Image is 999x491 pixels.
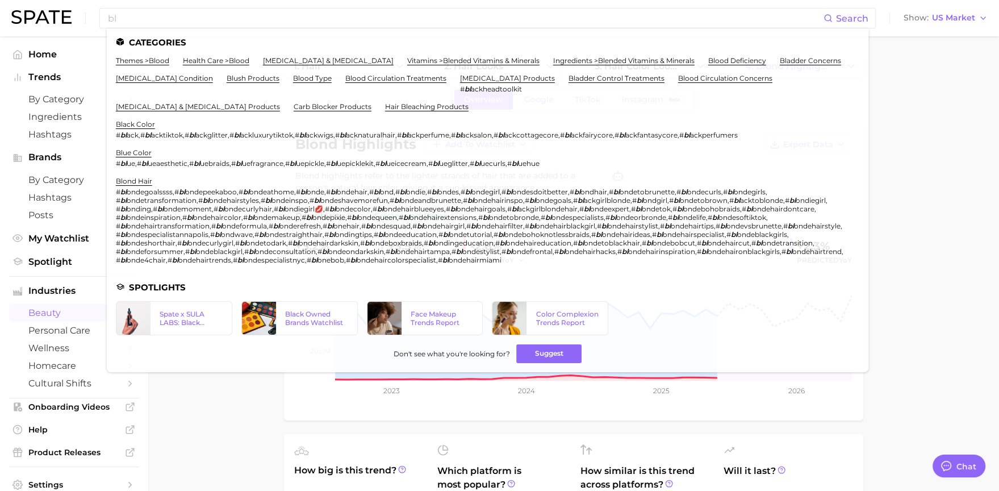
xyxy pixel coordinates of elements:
[28,286,119,296] span: Industries
[183,56,249,65] a: health care >blood
[470,159,474,168] span: #
[395,188,400,196] span: #
[120,196,127,205] em: bl
[358,213,397,222] span: ondequeen
[271,196,308,205] span: ondeinspo
[584,196,630,205] span: ackgirlblonde
[451,131,455,139] span: #
[507,205,512,213] span: #
[9,90,139,108] a: by Category
[9,444,139,461] a: Product Releases
[560,131,565,139] span: #
[474,159,480,168] em: bl
[746,205,753,213] em: bl
[234,131,240,139] em: bl
[9,126,139,143] a: Hashtags
[573,196,578,205] span: #
[904,15,929,21] span: Show
[408,131,449,139] span: ackperfume
[516,344,582,363] button: Suggest
[116,213,120,222] span: #
[239,188,243,196] span: #
[306,213,312,222] em: bl
[28,343,119,353] span: wellness
[28,72,119,82] span: Trends
[536,196,571,205] span: ondegoals
[642,205,671,213] span: ondetok
[474,196,523,205] span: ondehairinspo
[678,74,772,82] a: blood circulation concerns
[9,253,139,271] a: Spotlight
[409,213,476,222] span: ondehairextensions
[498,131,504,139] em: bl
[734,196,740,205] em: bl
[296,159,324,168] span: uepickle
[243,188,249,196] em: bl
[185,131,189,139] span: #
[462,131,492,139] span: acksalon
[325,205,329,213] span: #
[712,213,718,222] em: bl
[518,159,540,168] span: uehue
[227,74,279,82] a: blush products
[637,196,643,205] em: bl
[753,205,814,213] span: ondehairdontcare
[369,188,374,196] span: #
[708,56,766,65] a: blood deficiency
[465,85,471,93] em: bl
[433,159,439,168] em: bl
[116,188,120,196] span: #
[307,188,324,196] span: onde
[116,159,540,168] div: , , , , , , , , ,
[294,102,371,111] a: carb blocker products
[438,188,459,196] span: ondes
[28,402,119,412] span: Onboarding Videos
[145,131,151,139] em: bl
[300,188,307,196] em: bl
[28,425,119,435] span: Help
[320,196,388,205] span: ondeshavemorefun
[116,74,213,82] a: [MEDICAL_DATA] condition
[683,205,740,213] span: ondebohobraids
[116,177,152,185] a: blond hair
[590,205,629,213] span: ondeexpert
[116,131,120,139] span: #
[399,213,403,222] span: #
[28,378,119,389] span: cultural shifts
[729,196,734,205] span: #
[120,222,127,230] em: bl
[28,307,119,318] span: beauty
[570,188,574,196] span: #
[203,196,209,205] em: bl
[326,188,331,196] span: #
[489,213,539,222] span: ondetobronde
[120,205,127,213] em: bl
[512,159,518,168] em: bl
[345,74,446,82] a: blood circulation treatments
[116,102,280,111] a: [MEDICAL_DATA] & [MEDICAL_DATA] products
[209,196,259,205] span: ondehairstyles
[200,159,229,168] span: uebraids
[467,196,474,205] em: bl
[681,188,687,196] em: bl
[337,188,367,196] span: ondehair
[9,282,139,299] button: Industries
[446,205,450,213] span: #
[619,131,625,139] em: bl
[116,222,120,230] span: #
[545,213,551,222] em: bl
[28,152,119,163] span: Brands
[28,129,119,140] span: Hashtags
[346,131,395,139] span: acknaturalhair
[569,74,664,82] a: bladder control treatments
[932,15,975,21] span: US Market
[120,188,127,196] em: bl
[512,188,568,196] span: ondesdoitbetter
[274,205,278,213] span: #
[214,205,218,213] span: #
[574,188,580,196] em: bl
[335,131,340,139] span: #
[551,213,604,222] span: ondespecialists
[615,131,619,139] span: #
[901,11,990,26] button: ShowUS Market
